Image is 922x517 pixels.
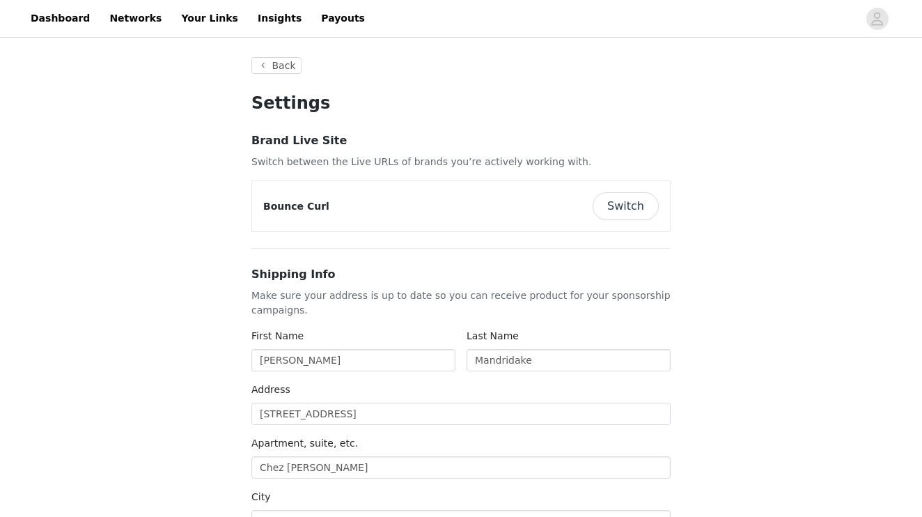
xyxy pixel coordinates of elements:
button: Switch [593,192,659,220]
input: Address [251,403,671,425]
h3: Shipping Info [251,266,671,283]
p: Bounce Curl [263,199,329,214]
label: City [251,491,270,502]
p: Make sure your address is up to date so you can receive product for your sponsorship campaigns. [251,288,671,318]
label: Apartment, suite, etc. [251,438,358,449]
a: Networks [101,3,170,34]
label: Last Name [467,330,519,341]
p: Switch between the Live URLs of brands you’re actively working with. [251,155,671,169]
a: Payouts [313,3,373,34]
a: Dashboard [22,3,98,34]
label: First Name [251,330,304,341]
input: Apartment, suite, etc. (optional) [251,456,671,479]
label: Address [251,384,290,395]
a: Your Links [173,3,247,34]
div: avatar [870,8,884,30]
a: Insights [249,3,310,34]
h3: Brand Live Site [251,132,671,149]
button: Back [251,57,302,74]
h1: Settings [251,91,671,116]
